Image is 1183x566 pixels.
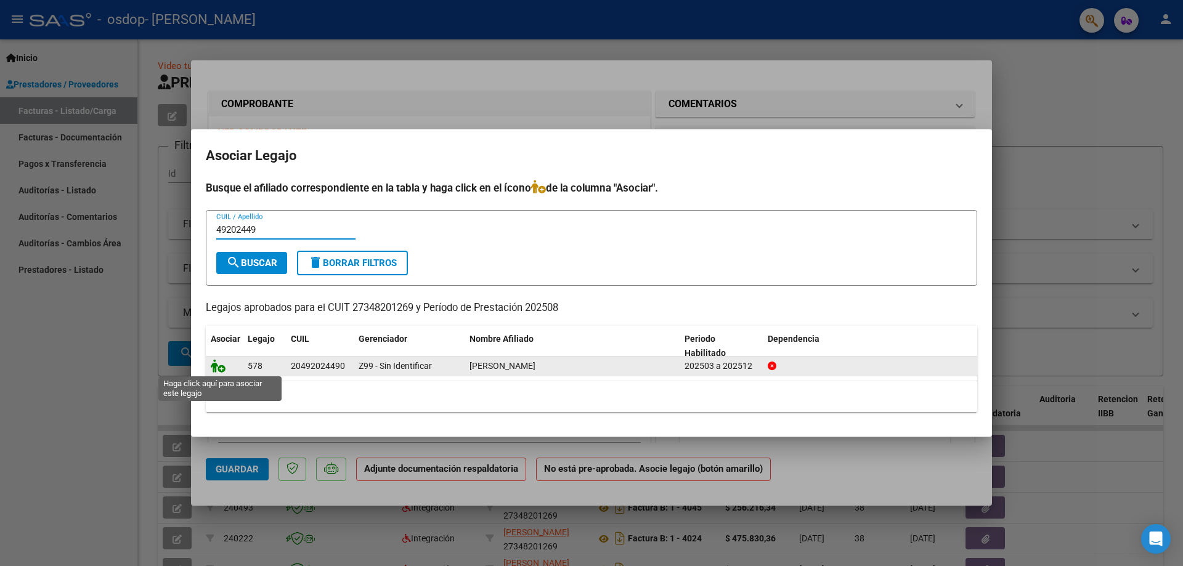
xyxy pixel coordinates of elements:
div: Open Intercom Messenger [1141,524,1171,554]
span: Z99 - Sin Identificar [359,361,432,371]
span: Periodo Habilitado [685,334,726,358]
mat-icon: delete [308,255,323,270]
span: Asociar [211,334,240,344]
div: 1 registros [206,381,977,412]
datatable-header-cell: Asociar [206,326,243,366]
div: 20492024490 [291,359,345,373]
span: Dependencia [768,334,819,344]
span: Borrar Filtros [308,257,397,269]
div: 202503 a 202512 [685,359,758,373]
datatable-header-cell: Legajo [243,326,286,366]
span: PINTOS AGUSTIN BENJAMIN [470,361,535,371]
h2: Asociar Legajo [206,144,977,168]
span: Nombre Afiliado [470,334,534,344]
datatable-header-cell: Gerenciador [354,326,465,366]
h4: Busque el afiliado correspondiente en la tabla y haga click en el ícono de la columna "Asociar". [206,180,977,196]
datatable-header-cell: Periodo Habilitado [680,326,763,366]
mat-icon: search [226,255,241,270]
button: Borrar Filtros [297,251,408,275]
span: Buscar [226,257,277,269]
span: CUIL [291,334,309,344]
p: Legajos aprobados para el CUIT 27348201269 y Período de Prestación 202508 [206,301,977,316]
button: Buscar [216,252,287,274]
datatable-header-cell: Nombre Afiliado [465,326,680,366]
span: 578 [248,361,262,371]
span: Gerenciador [359,334,407,344]
datatable-header-cell: CUIL [286,326,354,366]
datatable-header-cell: Dependencia [763,326,978,366]
span: Legajo [248,334,275,344]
